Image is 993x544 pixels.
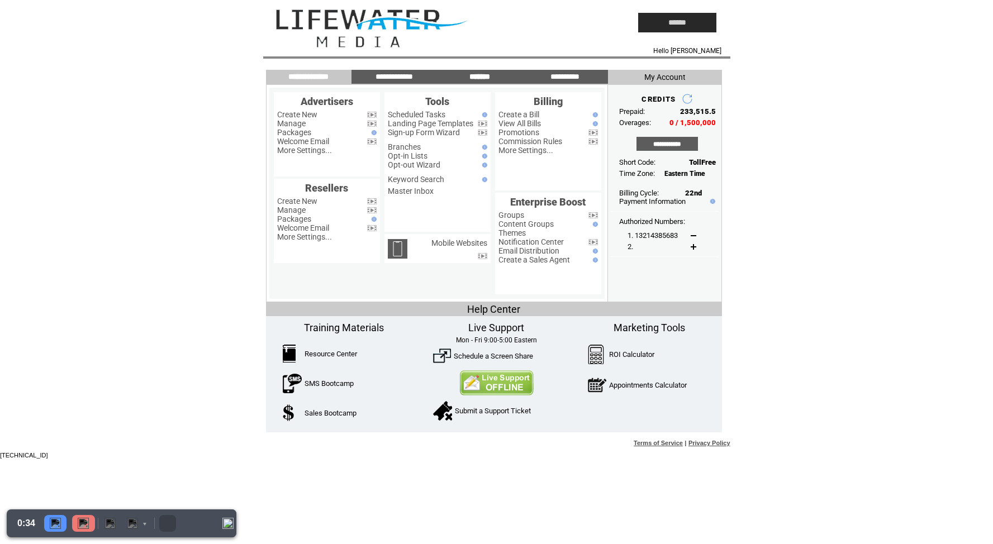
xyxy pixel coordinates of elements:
img: Contact Us [459,370,534,395]
img: video.png [588,139,598,145]
span: Tools [425,96,449,107]
span: 0 / 1,500,000 [669,118,716,127]
img: video.png [367,139,377,145]
a: Promotions [498,128,539,137]
img: help.gif [369,130,377,135]
img: video.png [588,212,598,218]
span: Advertisers [301,96,353,107]
img: help.gif [590,222,598,227]
img: video.png [367,207,377,213]
span: Training Materials [304,322,384,333]
img: help.gif [590,121,598,126]
span: Help Center [467,303,520,315]
a: Appointments Calculator [609,381,687,389]
a: Themes [498,228,526,237]
span: My Account [644,73,686,82]
span: Short Code: [619,158,655,166]
img: mobile-websites.png [388,239,407,259]
span: 2. [628,242,633,251]
a: Create a Sales Agent [498,255,570,264]
a: Manage [277,119,306,128]
img: video.png [478,253,487,259]
a: Create New [277,110,317,119]
span: Prepaid: [619,107,645,116]
span: Marketing Tools [614,322,685,333]
img: help.gif [479,145,487,150]
a: Packages [277,214,311,223]
a: View All Bills [498,119,541,128]
span: Eastern Time [664,170,705,178]
img: help.gif [479,163,487,168]
span: 233,515.5 [680,107,716,116]
a: Terms of Service [634,440,683,446]
a: Scheduled Tasks [388,110,445,119]
a: More Settings... [277,146,332,155]
a: SMS Bootcamp [305,379,354,388]
img: SupportTicket.png [433,401,452,421]
a: Resource Center [305,350,357,358]
a: Welcome Email [277,223,329,232]
span: 1. 13214385683 [628,231,678,240]
a: Email Distribution [498,246,559,255]
img: video.png [367,225,377,231]
a: More Settings... [498,146,553,155]
img: video.png [367,112,377,118]
a: Create a Bill [498,110,539,119]
img: video.png [367,198,377,204]
a: Sign-up Form Wizard [388,128,460,137]
img: help.gif [369,217,377,222]
a: Payment Information [619,197,686,206]
a: Groups [498,211,524,219]
span: Authorized Numbers: [619,217,685,226]
img: help.gif [590,257,598,263]
img: video.png [588,130,598,136]
img: SalesBootcamp.png [283,404,296,421]
span: | [685,440,686,446]
img: help.gif [707,199,715,204]
span: TollFree [689,158,716,166]
img: help.gif [479,154,487,159]
img: video.png [478,121,487,127]
img: AppointmentCalc.png [588,375,606,395]
a: More Settings... [277,232,332,241]
a: Schedule a Screen Share [454,352,533,360]
a: Submit a Support Ticket [455,407,531,415]
a: ROI Calculator [609,350,654,359]
a: Privacy Policy [688,440,730,446]
a: Notification Center [498,237,564,246]
span: CREDITS [642,95,676,103]
img: ResourceCenter.png [283,345,296,362]
img: help.gif [590,249,598,254]
img: help.gif [479,177,487,182]
a: Mobile Websites [431,238,487,247]
a: Packages [277,128,311,137]
span: Billing [534,96,563,107]
span: Billing Cycle: [619,189,659,197]
a: Sales Bootcamp [305,409,357,417]
img: ScreenShare.png [433,347,451,365]
a: Master Inbox [388,187,434,195]
a: Welcome Email [277,137,329,146]
a: Commission Rules [498,137,562,146]
span: Resellers [305,182,348,194]
span: Live Support [468,322,524,333]
a: Opt-in Lists [388,151,427,160]
span: Overages: [619,118,651,127]
span: Enterprise Boost [510,196,586,208]
img: video.png [588,239,598,245]
a: Landing Page Templates [388,119,473,128]
a: Content Groups [498,219,554,228]
span: 22nd [685,189,702,197]
img: video.png [367,121,377,127]
img: video.png [478,130,487,136]
span: Hello [PERSON_NAME] [653,47,721,55]
img: help.gif [479,112,487,117]
a: Manage [277,206,306,214]
a: Branches [388,142,421,151]
a: Keyword Search [388,175,444,184]
img: SMSBootcamp.png [283,374,302,393]
a: Create New [277,197,317,206]
a: Opt-out Wizard [388,160,440,169]
span: Time Zone: [619,169,655,178]
img: help.gif [590,112,598,117]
